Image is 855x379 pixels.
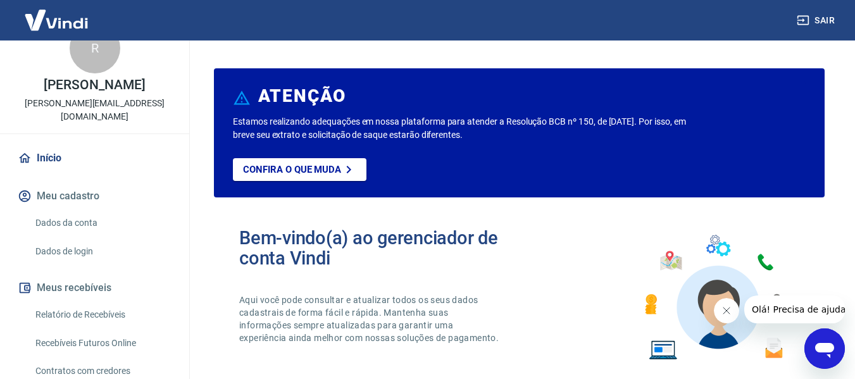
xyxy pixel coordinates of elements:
p: [PERSON_NAME][EMAIL_ADDRESS][DOMAIN_NAME] [10,97,179,123]
h2: Bem-vindo(a) ao gerenciador de conta Vindi [239,228,520,268]
h6: ATENÇÃO [258,90,346,103]
p: Estamos realizando adequações em nossa plataforma para atender a Resolução BCB nº 150, de [DATE].... [233,115,691,142]
iframe: Mensagem da empresa [744,295,845,323]
p: [PERSON_NAME] [44,78,145,92]
img: Imagem de um avatar masculino com diversos icones exemplificando as funcionalidades do gerenciado... [633,228,799,368]
div: R [70,23,120,73]
iframe: Botão para abrir a janela de mensagens [804,328,845,369]
p: Confira o que muda [243,164,341,175]
span: Olá! Precisa de ajuda? [8,9,106,19]
a: Relatório de Recebíveis [30,302,174,328]
button: Sair [794,9,840,32]
a: Início [15,144,174,172]
a: Dados da conta [30,210,174,236]
button: Meus recebíveis [15,274,174,302]
p: Aqui você pode consultar e atualizar todos os seus dados cadastrais de forma fácil e rápida. Mant... [239,294,501,344]
img: Vindi [15,1,97,39]
a: Recebíveis Futuros Online [30,330,174,356]
button: Meu cadastro [15,182,174,210]
a: Confira o que muda [233,158,366,181]
a: Dados de login [30,239,174,264]
iframe: Fechar mensagem [714,298,739,323]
